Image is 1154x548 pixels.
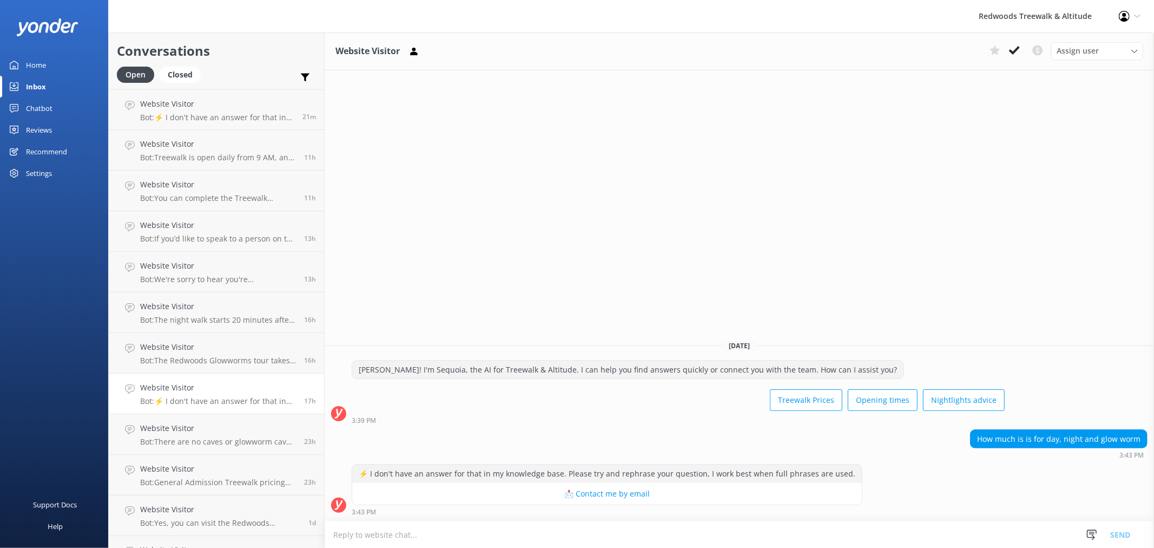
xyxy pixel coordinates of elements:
h4: Website Visitor [140,504,300,516]
p: Bot: The night walk starts 20 minutes after sunset. You can check sunset times at [URL][DOMAIN_NA... [140,315,296,325]
span: Oct 08 2025 09:22pm (UTC +13:00) Pacific/Auckland [304,193,316,203]
p: Bot: Treewalk is open daily from 9 AM, and Glowworms open at 10 AM. For last ticket sold times, p... [140,153,296,162]
h4: Website Visitor [140,179,296,191]
span: Assign user [1057,45,1099,57]
span: [DATE] [722,341,756,350]
a: Website VisitorBot:⚡ I don't have an answer for that in my knowledge base. Please try and rephras... [109,374,324,414]
div: Help [48,516,63,537]
div: ⚡ I don't have an answer for that in my knowledge base. Please try and rephrase your question, I ... [352,465,862,483]
div: Open [117,67,154,83]
h4: Website Visitor [140,463,296,475]
strong: 3:43 PM [1119,452,1144,459]
div: Settings [26,162,52,184]
p: Bot: General Admission Treewalk pricing starts at $42 for adults (16+ years) and $26 for children... [140,478,296,487]
span: Oct 08 2025 09:36am (UTC +13:00) Pacific/Auckland [304,478,316,487]
strong: 3:39 PM [352,417,376,424]
img: yonder-white-logo.png [16,18,78,36]
a: Website VisitorBot:The Redwoods Glowworms tour takes approximately 8-10 minutes to complete. It's... [109,333,324,374]
h4: Website Visitor [140,382,296,394]
a: Website VisitorBot:Treewalk is open daily from 9 AM, and Glowworms open at 10 AM. For last ticket... [109,130,324,171]
div: Assign User [1051,42,1143,60]
span: Oct 08 2025 09:29pm (UTC +13:00) Pacific/Auckland [304,153,316,162]
p: Bot: There are no caves or glowworm caves at [GEOGRAPHIC_DATA]. However, for the Redwoods Glowwor... [140,437,296,447]
p: Bot: ⚡ I don't have an answer for that in my knowledge base. Please try and rephrase your questio... [140,396,296,406]
a: Closed [160,68,206,80]
p: Bot: The Redwoods Glowworms tour takes approximately 8-10 minutes to complete. It's best to check... [140,356,296,366]
div: Oct 08 2025 03:39pm (UTC +13:00) Pacific/Auckland [352,416,1005,424]
span: Oct 08 2025 04:38pm (UTC +13:00) Pacific/Auckland [304,315,316,324]
div: Closed [160,67,201,83]
h2: Conversations [117,41,316,61]
p: Bot: ⚡ I don't have an answer for that in my knowledge base. Please try and rephrase your questio... [140,113,294,122]
button: 📩 Contact me by email [352,483,862,505]
span: Oct 08 2025 06:49pm (UTC +13:00) Pacific/Auckland [304,275,316,284]
div: Chatbot [26,97,52,119]
button: Opening times [848,389,918,411]
button: Nightlights advice [923,389,1005,411]
span: Oct 08 2025 07:15pm (UTC +13:00) Pacific/Auckland [304,234,316,243]
span: Oct 08 2025 12:02am (UTC +13:00) Pacific/Auckland [308,518,316,527]
h4: Website Visitor [140,138,296,150]
strong: 3:43 PM [352,509,376,516]
button: Treewalk Prices [770,389,842,411]
h4: Website Visitor [140,341,296,353]
p: Bot: We're sorry to hear you're experiencing issues with our website and buying tickets! We recom... [140,275,296,284]
a: Website VisitorBot:We're sorry to hear you're experiencing issues with our website and buying tic... [109,252,324,292]
a: Website VisitorBot:If you’d like to speak to a person on the Redwoods Treewalk & Altitude team, p... [109,211,324,252]
div: [PERSON_NAME]! I'm Sequoia, the AI for Treewalk & Altitude. I can help you find answers quickly o... [352,361,904,379]
h4: Website Visitor [140,422,296,434]
div: How much is is for day, night and glow worm [971,430,1147,448]
h3: Website Visitor [335,44,400,58]
p: Bot: Yes, you can visit the Redwoods Glowworms attraction. For more information, please visit [UR... [140,518,300,528]
div: Reviews [26,119,52,141]
span: Oct 08 2025 04:20pm (UTC +13:00) Pacific/Auckland [304,356,316,365]
a: Website VisitorBot:General Admission Treewalk pricing starts at $42 for adults (16+ years) and $2... [109,455,324,495]
span: Oct 09 2025 08:26am (UTC +13:00) Pacific/Auckland [302,112,316,121]
div: Oct 08 2025 03:43pm (UTC +13:00) Pacific/Auckland [352,508,862,516]
a: Website VisitorBot:⚡ I don't have an answer for that in my knowledge base. Please try and rephras... [109,89,324,130]
span: Oct 08 2025 09:47am (UTC +13:00) Pacific/Auckland [304,437,316,446]
a: Website VisitorBot:The night walk starts 20 minutes after sunset. You can check sunset times at [... [109,292,324,333]
div: Home [26,54,46,76]
p: Bot: You can complete the Treewalk without navigating multiple steps or ladders. There is a 20-30... [140,193,296,203]
a: Website VisitorBot:You can complete the Treewalk without navigating multiple steps or ladders. Th... [109,171,324,211]
h4: Website Visitor [140,219,296,231]
h4: Website Visitor [140,98,294,110]
a: Open [117,68,160,80]
a: Website VisitorBot:Yes, you can visit the Redwoods Glowworms attraction. For more information, pl... [109,495,324,536]
div: Oct 08 2025 03:43pm (UTC +13:00) Pacific/Auckland [970,451,1148,459]
p: Bot: If you’d like to speak to a person on the Redwoods Treewalk & Altitude team, please call [PH... [140,234,296,244]
span: Oct 08 2025 03:43pm (UTC +13:00) Pacific/Auckland [304,396,316,406]
div: Support Docs [34,494,77,516]
div: Inbox [26,76,46,97]
h4: Website Visitor [140,260,296,272]
a: Website VisitorBot:There are no caves or glowworm caves at [GEOGRAPHIC_DATA]. However, for the Re... [109,414,324,455]
div: Recommend [26,141,67,162]
h4: Website Visitor [140,301,296,312]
